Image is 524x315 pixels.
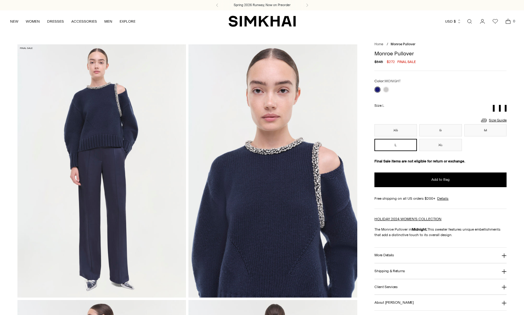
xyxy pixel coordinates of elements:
[234,3,291,8] a: Spring 2026 Runway, Now on Preorder
[17,44,186,297] img: Monroe Pullover
[374,263,507,279] button: Shipping & Returns
[229,15,296,27] a: SIMKHAI
[374,295,507,310] button: About [PERSON_NAME]
[374,285,398,289] h3: Client Services
[437,196,448,201] a: Details
[374,78,401,84] label: Color:
[374,253,394,257] h3: More Details
[374,248,507,263] button: More Details
[412,227,427,232] strong: Midnight.
[374,217,441,221] a: HOLIDAY 2024 WOMEN'S COLLECTION
[463,15,476,28] a: Open search modal
[374,124,417,136] button: XS
[47,15,64,28] a: DRESSES
[374,42,507,47] nav: breadcrumbs
[502,15,514,28] a: Open cart modal
[374,269,405,273] h3: Shipping & Returns
[374,103,384,109] label: Size:
[374,227,507,238] p: The Monroe Pullover in This sweater features unique embellishments that add a distinctive touch t...
[104,15,112,28] a: MEN
[10,15,18,28] a: NEW
[387,42,388,47] div: /
[489,15,501,28] a: Wishlist
[374,172,507,187] button: Add to Bag
[374,59,383,65] s: $545
[374,196,507,201] div: Free shipping on all US orders $200+
[374,51,507,56] h1: Monroe Pullover
[445,15,461,28] button: USD $
[120,15,136,28] a: EXPLORE
[419,124,462,136] button: S
[464,124,507,136] button: M
[387,59,395,65] span: $272
[382,104,384,108] span: L
[480,117,507,124] a: Size Guide
[188,44,357,297] img: Monroe Pullover
[374,159,465,163] strong: Final Sale items are not eligible for return or exchange.
[374,301,414,305] h3: About [PERSON_NAME]
[391,42,415,46] span: Monroe Pullover
[511,18,517,24] span: 0
[26,15,40,28] a: WOMEN
[71,15,97,28] a: ACCESSORIES
[476,15,489,28] a: Go to the account page
[431,177,450,182] span: Add to Bag
[385,79,401,83] span: MIDNIGHT
[374,139,417,151] button: L
[374,42,383,46] a: Home
[419,139,462,151] button: XL
[374,279,507,295] button: Client Services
